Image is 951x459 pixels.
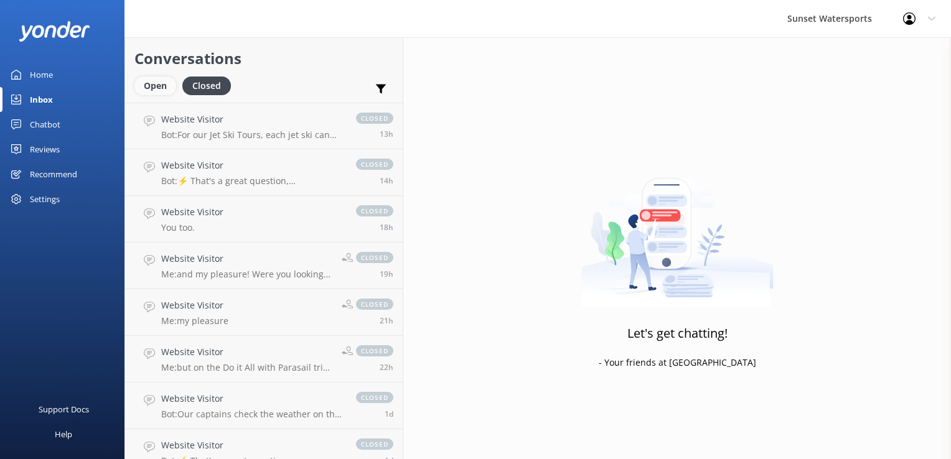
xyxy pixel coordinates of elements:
span: Sep 18 2025 01:11pm (UTC -05:00) America/Cancun [380,222,393,233]
span: closed [356,113,393,124]
h4: Website Visitor [161,205,223,219]
span: closed [356,159,393,170]
p: - Your friends at [GEOGRAPHIC_DATA] [599,356,756,369]
h4: Website Visitor [161,345,332,359]
a: Website VisitorMe:and my pleasure! Were you looking at any other trips, activities, or rentals li... [125,243,403,289]
div: Support Docs [39,397,89,422]
a: Closed [182,78,237,92]
h4: Website Visitor [161,392,344,406]
span: Sep 18 2025 09:45am (UTC -05:00) America/Cancun [380,315,393,326]
a: Website VisitorYou too.closed18h [125,196,403,243]
div: Open [134,76,176,95]
p: Bot: ⚡ That's a great question, unfortunately I do not know the answer. I'm going to reach out to... [161,175,344,187]
span: Sep 18 2025 05:59pm (UTC -05:00) America/Cancun [380,129,393,139]
a: Website VisitorMe:my pleasureclosed21h [125,289,403,336]
div: Recommend [30,162,77,187]
a: Website VisitorBot:Our captains check the weather on the day of your trip, and if conditions are ... [125,382,403,429]
span: Sep 18 2025 04:44pm (UTC -05:00) America/Cancun [380,175,393,186]
img: artwork of a man stealing a conversation from at giant smartphone [581,152,774,307]
a: Website VisitorBot:For our Jet Ski Tours, each jet ski can carry up to 2 riders, and there's no e... [125,103,403,149]
h4: Website Visitor [161,159,344,172]
div: Settings [30,187,60,211]
span: closed [356,392,393,403]
div: Inbox [30,87,53,112]
div: Closed [182,76,231,95]
div: Chatbot [30,112,60,137]
h4: Website Visitor [161,252,332,266]
p: Me: but on the Do it All with Parasail trip, we also allow you to use the kayaks or paddleboards ... [161,362,332,373]
a: Open [134,78,182,92]
h2: Conversations [134,47,393,70]
div: Home [30,62,53,87]
p: Me: and my pleasure! Were you looking at any other trips, activities, or rentals like golf carts? [161,269,332,280]
span: closed [356,205,393,216]
div: Reviews [30,137,60,162]
h3: Let's get chatting! [627,323,728,343]
h4: Website Visitor [161,299,228,312]
span: closed [356,438,393,450]
span: closed [356,252,393,263]
span: closed [356,299,393,310]
a: Website VisitorMe:but on the Do it All with Parasail trip, we also allow you to use the kayaks or... [125,336,403,382]
span: Sep 18 2025 06:39am (UTC -05:00) America/Cancun [385,409,393,419]
span: closed [356,345,393,356]
a: Website VisitorBot:⚡ That's a great question, unfortunately I do not know the answer. I'm going t... [125,149,403,196]
h4: Website Visitor [161,438,344,452]
span: Sep 18 2025 08:41am (UTC -05:00) America/Cancun [380,362,393,373]
p: You too. [161,222,223,233]
h4: Website Visitor [161,113,344,126]
img: yonder-white-logo.png [19,21,90,42]
p: Bot: Our captains check the weather on the day of your trip, and if conditions are unsafe, the tr... [161,409,344,420]
div: Help [55,422,72,447]
p: Me: my pleasure [161,315,228,327]
p: Bot: For our Jet Ski Tours, each jet ski can carry up to 2 riders, and there's no extra charge fo... [161,129,344,141]
span: Sep 18 2025 11:23am (UTC -05:00) America/Cancun [380,269,393,279]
